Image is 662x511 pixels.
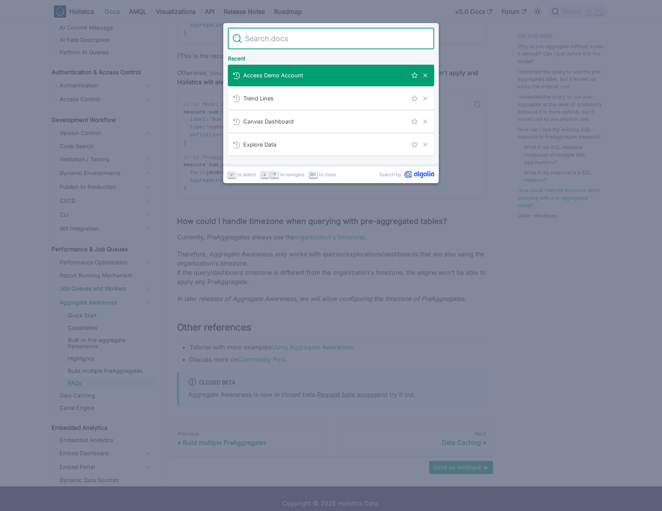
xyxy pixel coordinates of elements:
[228,65,434,86] a: Access Demo Account
[228,134,434,155] a: Explore Data
[262,172,267,177] svg: Arrow down
[410,117,419,126] button: Save this search
[237,171,256,178] span: to select
[421,140,430,149] button: Remove this search from history
[410,140,419,149] button: Save this search
[229,172,235,177] svg: Enter key
[421,117,430,126] button: Remove this search from history
[226,49,436,65] div: Recent
[410,94,419,103] button: Save this search
[310,172,316,177] svg: Escape key
[421,94,430,103] button: Remove this search from history
[319,171,336,178] span: to close
[410,71,419,80] button: Save this search
[243,72,407,79] span: Access Demo Account
[379,171,434,178] a: Search byAlgolia
[243,141,407,148] span: Explore Data
[379,171,401,178] span: Search by
[272,172,278,177] svg: Arrow up
[280,171,304,178] span: to navigate
[242,28,430,49] input: Search docs
[228,88,434,109] a: Trend Lines
[405,171,434,178] svg: Algolia
[243,118,407,125] span: Canvas Dashboard
[228,111,434,132] a: Canvas Dashboard
[421,71,430,80] button: Remove this search from history
[243,95,407,102] span: Trend Lines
